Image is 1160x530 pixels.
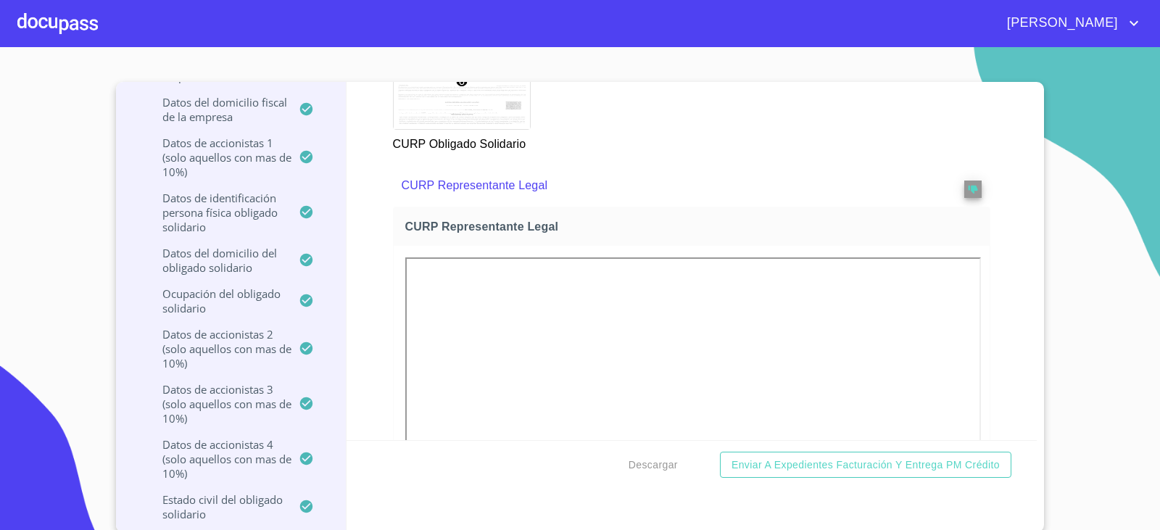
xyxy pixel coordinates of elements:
[133,136,299,179] p: Datos de accionistas 1 (solo aquellos con mas de 10%)
[133,286,299,315] p: Ocupación del Obligado Solidario
[964,181,982,198] button: reject
[629,456,678,474] span: Descargar
[393,130,529,153] p: CURP Obligado Solidario
[133,95,299,124] p: Datos del domicilio fiscal de la empresa
[732,456,1000,474] span: Enviar a Expedientes Facturación y Entrega PM crédito
[623,452,684,479] button: Descargar
[996,12,1125,35] span: [PERSON_NAME]
[996,12,1143,35] button: account of current user
[405,219,985,234] span: CURP Representante Legal
[133,246,299,275] p: Datos del Domicilio del Obligado Solidario
[402,177,924,194] p: CURP Representante Legal
[133,382,299,426] p: Datos de accionistas 3 (solo aquellos con mas de 10%)
[133,437,299,481] p: Datos de accionistas 4 (solo aquellos con mas de 10%)
[720,452,1011,479] button: Enviar a Expedientes Facturación y Entrega PM crédito
[133,327,299,370] p: Datos de accionistas 2 (solo aquellos con mas de 10%)
[133,492,299,521] p: Estado Civil del Obligado Solidario
[133,191,299,234] p: Datos de Identificación Persona Física Obligado Solidario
